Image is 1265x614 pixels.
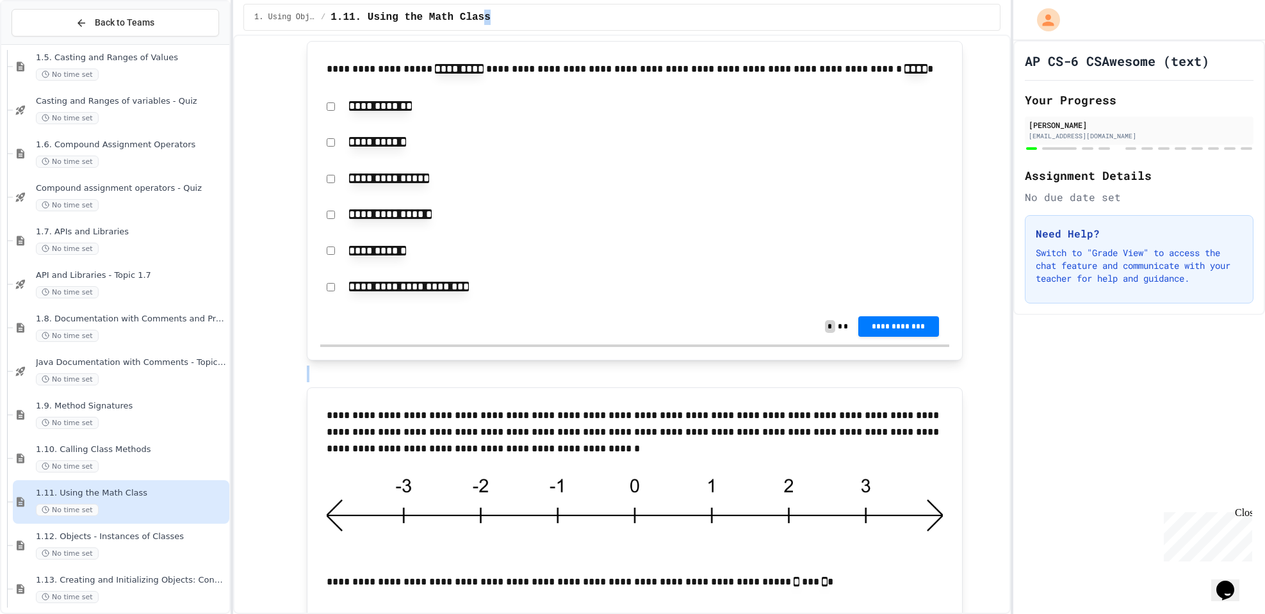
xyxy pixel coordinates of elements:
[1036,246,1243,285] p: Switch to "Grade View" to access the chat feature and communicate with your teacher for help and ...
[36,531,227,542] span: 1.12. Objects - Instances of Classes
[1025,91,1253,109] h2: Your Progress
[331,10,491,25] span: 1.11. Using the Math Class
[95,16,154,29] span: Back to Teams
[36,357,227,368] span: Java Documentation with Comments - Topic 1.8
[36,69,99,81] span: No time set
[321,12,325,22] span: /
[36,140,227,150] span: 1.6. Compound Assignment Operators
[1029,119,1250,131] div: [PERSON_NAME]
[1159,507,1252,561] iframe: chat widget
[1024,5,1063,35] div: My Account
[36,575,227,586] span: 1.13. Creating and Initializing Objects: Constructors
[1211,563,1252,601] iframe: chat widget
[36,156,99,168] span: No time set
[1025,166,1253,184] h2: Assignment Details
[12,9,219,36] button: Back to Teams
[36,373,99,385] span: No time set
[36,53,227,63] span: 1.5. Casting and Ranges of Values
[36,444,227,455] span: 1.10. Calling Class Methods
[254,12,316,22] span: 1. Using Objects and Methods
[36,401,227,412] span: 1.9. Method Signatures
[36,460,99,473] span: No time set
[36,183,227,194] span: Compound assignment operators - Quiz
[36,227,227,238] span: 1.7. APIs and Libraries
[36,199,99,211] span: No time set
[1025,190,1253,205] div: No due date set
[1036,226,1243,241] h3: Need Help?
[36,270,227,281] span: API and Libraries - Topic 1.7
[36,96,227,107] span: Casting and Ranges of variables - Quiz
[36,488,227,499] span: 1.11. Using the Math Class
[36,314,227,325] span: 1.8. Documentation with Comments and Preconditions
[36,591,99,603] span: No time set
[36,417,99,429] span: No time set
[36,504,99,516] span: No time set
[5,5,88,81] div: Chat with us now!Close
[1025,52,1209,70] h1: AP CS-6 CSAwesome (text)
[36,112,99,124] span: No time set
[36,286,99,298] span: No time set
[1029,131,1250,141] div: [EMAIL_ADDRESS][DOMAIN_NAME]
[36,547,99,560] span: No time set
[36,330,99,342] span: No time set
[36,243,99,255] span: No time set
